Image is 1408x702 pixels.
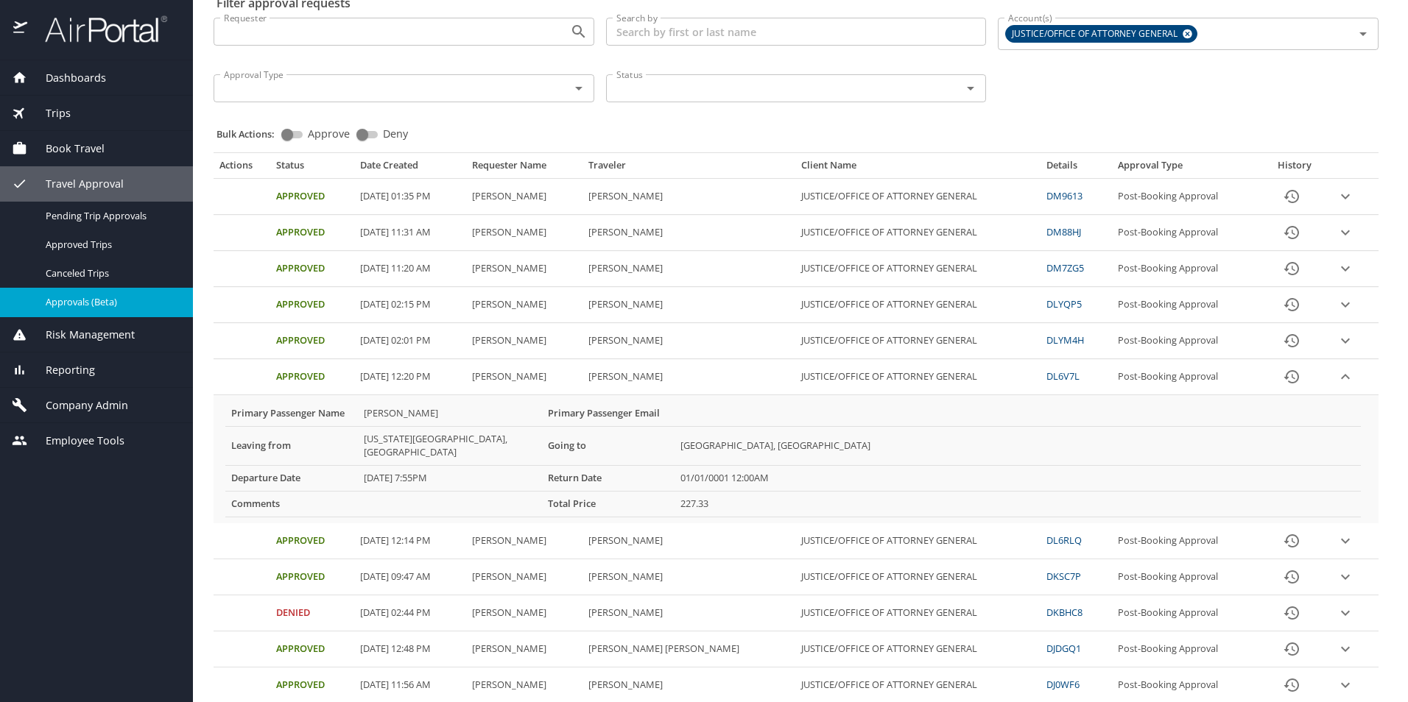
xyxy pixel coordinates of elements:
td: JUSTICE/OFFICE OF ATTORNEY GENERAL [795,359,1041,395]
td: JUSTICE/OFFICE OF ATTORNEY GENERAL [795,179,1041,215]
a: DLYM4H [1046,333,1084,347]
button: History [1274,179,1309,214]
span: JUSTICE/OFFICE OF ATTORNEY GENERAL [1006,26,1186,42]
span: Employee Tools [27,433,124,449]
td: Post-Booking Approval [1112,251,1261,287]
a: DM88HJ [1046,225,1081,238]
a: DM9613 [1046,189,1083,202]
button: Open [569,78,589,99]
td: [GEOGRAPHIC_DATA], [GEOGRAPHIC_DATA] [675,426,1361,465]
td: [US_STATE][GEOGRAPHIC_DATA], [GEOGRAPHIC_DATA] [358,426,542,465]
th: Date Created [354,159,466,178]
td: [PERSON_NAME] [466,251,582,287]
td: [DATE] 11:31 AM [354,215,466,251]
td: [PERSON_NAME] [466,323,582,359]
th: Details [1041,159,1112,178]
button: expand row [1334,674,1356,696]
td: JUSTICE/OFFICE OF ATTORNEY GENERAL [795,631,1041,667]
td: [PERSON_NAME] [466,215,582,251]
td: Approved [270,251,354,287]
th: Status [270,159,354,178]
td: Post-Booking Approval [1112,559,1261,595]
div: JUSTICE/OFFICE OF ATTORNEY GENERAL [1005,25,1197,43]
td: Approved [270,323,354,359]
button: Open [960,78,981,99]
span: Approve [308,129,350,139]
span: Approvals (Beta) [46,295,175,309]
td: [DATE] 09:47 AM [354,559,466,595]
td: Approved [270,523,354,559]
td: JUSTICE/OFFICE OF ATTORNEY GENERAL [795,287,1041,323]
th: Total Price [542,491,675,517]
button: expand row [1334,185,1356,208]
td: [DATE] 7:55PM [358,465,542,491]
td: [PERSON_NAME] [582,559,796,595]
td: [DATE] 01:35 PM [354,179,466,215]
td: [PERSON_NAME] [466,359,582,395]
p: Bulk Actions: [217,127,286,141]
button: expand row [1334,638,1356,660]
a: DL6RLQ [1046,533,1082,547]
td: Post-Booking Approval [1112,287,1261,323]
td: 01/01/0001 12:00AM [675,465,1361,491]
button: expand row [1334,258,1356,280]
a: DM7ZG5 [1046,261,1084,274]
a: DL6V7L [1046,369,1080,383]
td: [DATE] 02:44 PM [354,595,466,631]
td: Approved [270,559,354,595]
td: [PERSON_NAME] [358,401,542,426]
td: Approved [270,287,354,323]
span: Dashboards [27,70,106,86]
td: [DATE] 12:48 PM [354,631,466,667]
td: [DATE] 12:14 PM [354,523,466,559]
th: Departure Date [225,465,358,491]
button: History [1274,559,1309,595]
button: expand row [1334,602,1356,624]
span: Company Admin [27,397,128,414]
th: Leaving from [225,426,358,465]
a: DKBHC8 [1046,606,1083,619]
th: History [1261,159,1328,178]
td: [PERSON_NAME] [466,287,582,323]
th: Client Name [795,159,1041,178]
td: [PERSON_NAME] [466,595,582,631]
td: Post-Booking Approval [1112,595,1261,631]
button: History [1274,251,1309,286]
span: Pending Trip Approvals [46,209,175,223]
button: History [1274,359,1309,394]
td: Post-Booking Approval [1112,179,1261,215]
td: [PERSON_NAME] [582,595,796,631]
a: DLYQP5 [1046,297,1082,311]
td: [PERSON_NAME] [582,179,796,215]
td: JUSTICE/OFFICE OF ATTORNEY GENERAL [795,215,1041,251]
th: Primary Passenger Email [542,401,675,426]
button: History [1274,595,1309,631]
td: JUSTICE/OFFICE OF ATTORNEY GENERAL [795,595,1041,631]
span: Trips [27,105,71,121]
td: JUSTICE/OFFICE OF ATTORNEY GENERAL [795,559,1041,595]
td: 227.33 [675,491,1361,517]
button: expand row [1334,294,1356,316]
td: JUSTICE/OFFICE OF ATTORNEY GENERAL [795,251,1041,287]
a: DJDGQ1 [1046,642,1081,655]
td: [PERSON_NAME] [466,523,582,559]
td: [PERSON_NAME] [PERSON_NAME] [582,631,796,667]
th: Comments [225,491,358,517]
td: Approved [270,179,354,215]
span: Canceled Trips [46,266,175,280]
td: Post-Booking Approval [1112,631,1261,667]
table: More info for approvals [225,401,1361,517]
th: Going to [542,426,675,465]
button: expand row [1334,566,1356,588]
button: expand row [1334,366,1356,388]
td: [PERSON_NAME] [582,323,796,359]
td: [PERSON_NAME] [466,559,582,595]
span: Reporting [27,362,95,378]
td: Post-Booking Approval [1112,323,1261,359]
span: Book Travel [27,141,105,157]
td: Approved [270,631,354,667]
button: History [1274,323,1309,358]
td: [PERSON_NAME] [466,631,582,667]
button: Open [569,21,589,42]
button: expand row [1334,221,1356,244]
